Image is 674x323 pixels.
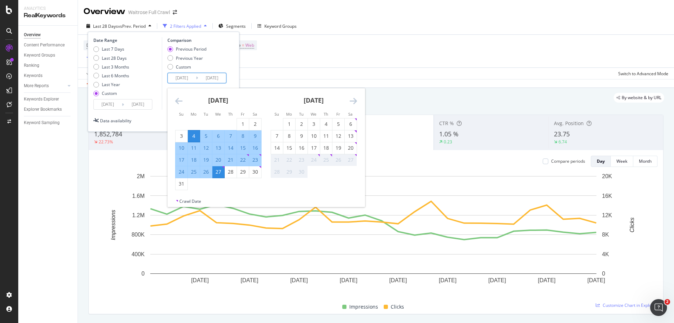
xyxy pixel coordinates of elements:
[212,133,224,140] div: 6
[132,251,145,257] text: 400K
[237,118,249,130] td: Choose Friday, August 1, 2025 as your check-in date. It’s available.
[249,118,261,130] td: Choose Saturday, August 2, 2025 as your check-in date. It’s available.
[212,156,224,163] div: 20
[559,139,567,145] div: 6.74
[237,154,249,166] td: Selected. Friday, August 22, 2025
[176,144,187,151] div: 10
[212,142,224,154] td: Selected. Wednesday, August 13, 2025
[249,168,261,175] div: 30
[444,139,452,145] div: 0.23
[320,121,332,128] div: 4
[345,156,357,163] div: 27
[176,133,187,140] div: 3
[132,232,145,238] text: 800K
[348,111,352,117] small: Sa
[602,212,612,218] text: 12K
[24,82,49,90] div: More Reports
[167,88,365,198] div: Calendar
[391,303,404,311] span: Clicks
[616,158,627,164] div: Week
[596,302,658,308] a: Customize Chart in Explorer
[602,251,609,257] text: 4K
[167,46,206,52] div: Previous Period
[24,96,73,103] a: Keywords Explorer
[94,173,652,295] div: A chart.
[188,144,200,151] div: 11
[228,111,233,117] small: Th
[283,118,295,130] td: Choose Monday, September 1, 2025 as your check-in date. It’s available.
[242,42,244,48] span: =
[332,133,344,140] div: 12
[249,144,261,151] div: 16
[84,6,125,18] div: Overview
[93,90,129,96] div: Custom
[93,82,129,88] div: Last Year
[249,121,261,128] div: 2
[538,277,555,283] text: [DATE]
[650,299,667,316] iframe: Intercom live chat
[200,142,212,154] td: Selected. Tuesday, August 12, 2025
[200,133,212,140] div: 5
[295,166,308,178] td: Not available. Tuesday, September 30, 2025
[170,23,201,29] div: 2 Filters Applied
[187,154,200,166] td: Selected. Monday, August 18, 2025
[24,41,73,49] a: Content Performance
[241,111,245,117] small: Fr
[336,111,340,117] small: Fr
[591,156,611,167] button: Day
[102,73,129,79] div: Last 6 Months
[615,68,668,79] button: Switch to Advanced Mode
[94,99,122,109] input: Start Date
[283,156,295,163] div: 22
[271,133,283,140] div: 7
[350,97,357,105] div: Move forward to switch to the next month.
[24,119,60,127] div: Keyword Sampling
[283,121,295,128] div: 1
[84,20,154,32] button: Last 28 DaysvsPrev. Period
[332,156,344,163] div: 26
[212,130,224,142] td: Selected. Wednesday, August 6, 2025
[24,52,55,59] div: Keyword Groups
[200,156,212,163] div: 19
[24,31,41,39] div: Overview
[320,133,332,140] div: 11
[554,130,570,138] span: 23.75
[332,121,344,128] div: 5
[100,118,131,124] div: Data availability
[308,142,320,154] td: Choose Wednesday, September 17, 2025 as your check-in date. It’s available.
[344,118,357,130] td: Choose Saturday, September 6, 2025 as your check-in date. It’s available.
[320,154,332,166] td: Not available. Thursday, September 25, 2025
[308,118,320,130] td: Choose Wednesday, September 3, 2025 as your check-in date. It’s available.
[198,73,226,83] input: End Date
[176,156,187,163] div: 17
[345,133,357,140] div: 13
[237,130,249,142] td: Selected. Friday, August 8, 2025
[602,232,609,238] text: 8K
[176,46,206,52] div: Previous Period
[225,144,237,151] div: 14
[187,130,200,142] td: Selected as start date. Monday, August 4, 2025
[179,111,184,117] small: Su
[554,120,584,127] span: Avg. Position
[24,72,42,79] div: Keywords
[283,144,295,151] div: 15
[200,144,212,151] div: 12
[102,82,120,88] div: Last Year
[320,144,332,151] div: 18
[344,130,357,142] td: Choose Saturday, September 13, 2025 as your check-in date. It’s available.
[311,111,316,117] small: We
[179,198,201,204] div: Crawl Date
[308,133,320,140] div: 10
[249,156,261,163] div: 23
[618,71,668,77] div: Switch to Advanced Mode
[200,168,212,175] div: 26
[271,168,283,175] div: 28
[110,210,116,240] text: Impressions
[24,106,62,113] div: Explorer Bookmarks
[191,111,197,117] small: Mo
[24,72,73,79] a: Keywords
[187,166,200,178] td: Selected. Monday, August 25, 2025
[264,23,297,29] div: Keyword Groups
[94,130,122,138] span: 1,852,784
[614,93,664,103] div: legacy label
